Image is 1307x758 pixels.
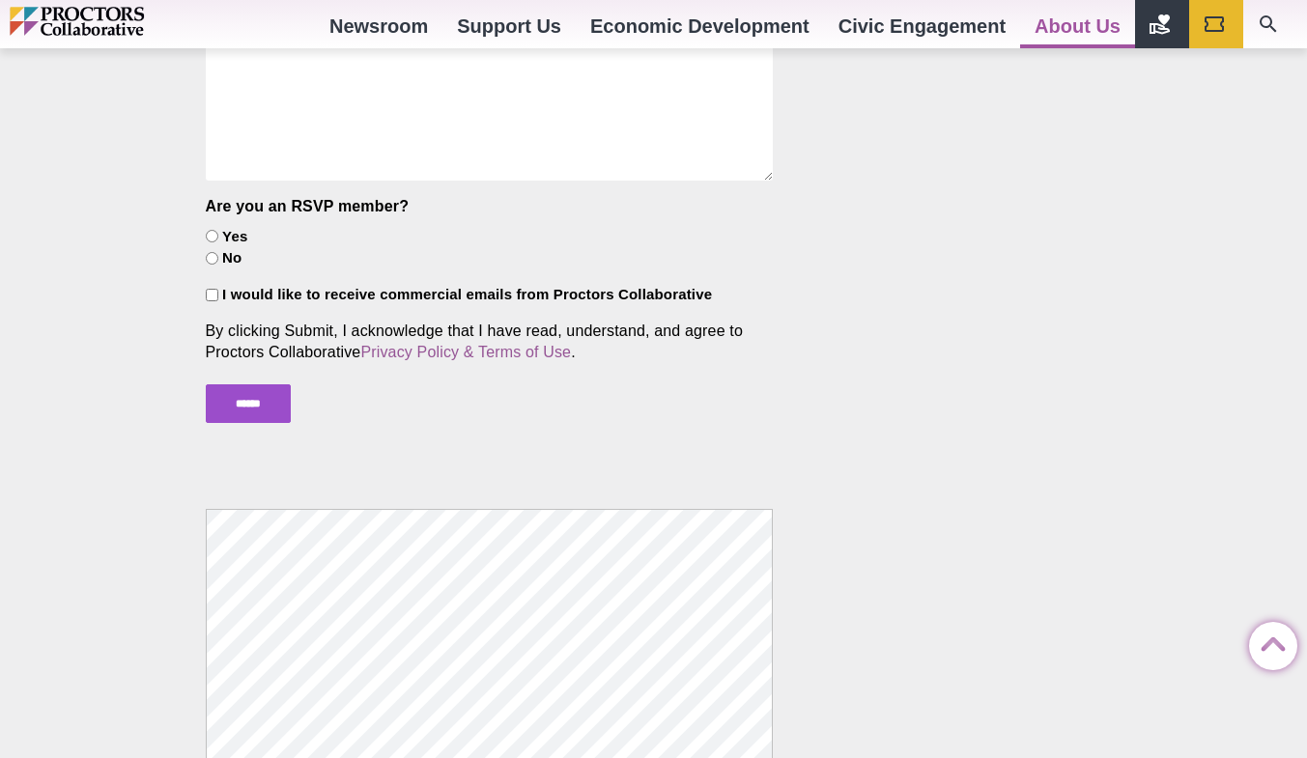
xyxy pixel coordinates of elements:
label: Yes [222,227,247,247]
div: By clicking Submit, I acknowledge that I have read, understand, and agree to Proctors Collaborati... [206,321,774,363]
a: Privacy Policy & Terms of Use [360,344,571,360]
label: No [222,248,242,268]
a: Back to Top [1249,623,1288,661]
legend: Are you an RSVP member? [206,196,410,217]
img: Proctors logo [10,7,227,36]
label: I would like to receive commercial emails from Proctors Collaborative [222,285,712,305]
